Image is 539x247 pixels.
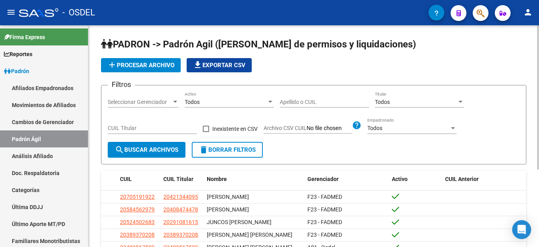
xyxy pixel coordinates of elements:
span: - OSDEL [62,4,95,21]
h3: Filtros [108,79,135,90]
mat-icon: search [115,145,124,155]
span: F23 - FADMED [307,232,342,238]
datatable-header-cell: CUIL [117,171,160,188]
datatable-header-cell: Gerenciador [304,171,389,188]
span: Seleccionar Gerenciador [108,99,172,106]
datatable-header-cell: Nombre [204,171,304,188]
mat-icon: delete [199,145,208,155]
span: Buscar Archivos [115,146,178,153]
datatable-header-cell: CUIL Titular [160,171,204,188]
span: Procesar archivo [107,62,174,69]
span: Padrón [4,67,29,75]
button: Procesar archivo [101,58,181,72]
span: Todos [185,99,200,105]
span: CUIL Titular [163,176,193,182]
span: [PERSON_NAME] [207,194,249,200]
div: Open Intercom Messenger [512,220,531,239]
input: Archivo CSV CUIL [307,125,352,132]
span: Reportes [4,50,32,58]
mat-icon: menu [6,8,16,17]
span: Archivo CSV CUIL [264,125,307,131]
button: Borrar Filtros [192,142,263,158]
span: Todos [375,99,390,105]
span: Exportar CSV [193,62,245,69]
span: F23 - FADMED [307,206,342,213]
span: 20291081615 [163,219,198,225]
span: 20408474478 [163,206,198,213]
mat-icon: person [523,8,533,17]
datatable-header-cell: Activo [389,171,442,188]
span: 20524502683 [120,219,155,225]
button: Buscar Archivos [108,142,185,158]
span: Nombre [207,176,227,182]
span: [PERSON_NAME] [207,206,249,213]
span: 20389370208 [120,232,155,238]
span: F23 - FADMED [307,219,342,225]
button: Exportar CSV [187,58,252,72]
span: [PERSON_NAME] [PERSON_NAME] [207,232,292,238]
span: 20389370208 [163,232,198,238]
mat-icon: help [352,121,361,130]
mat-icon: file_download [193,60,202,70]
mat-icon: add [107,60,117,70]
span: Borrar Filtros [199,146,256,153]
span: 20705191922 [120,194,155,200]
datatable-header-cell: CUIL Anterior [442,171,527,188]
span: Todos [367,125,382,131]
span: Firma Express [4,33,45,41]
span: 20421344095 [163,194,198,200]
span: Inexistente en CSV [212,124,258,134]
span: CUIL Anterior [445,176,479,182]
span: F23 - FADMED [307,194,342,200]
span: 20584562979 [120,206,155,213]
span: PADRON -> Padrón Agil ([PERSON_NAME] de permisos y liquidaciones) [101,39,416,50]
span: Gerenciador [307,176,339,182]
span: CUIL [120,176,132,182]
span: JUNCOS [PERSON_NAME] [207,219,271,225]
span: Activo [392,176,408,182]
